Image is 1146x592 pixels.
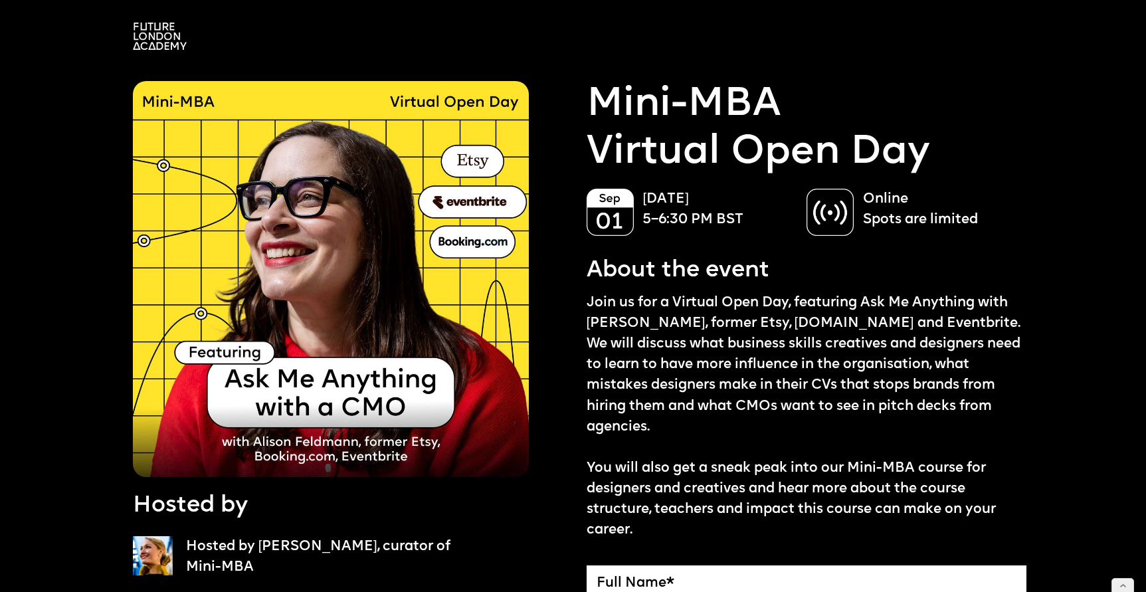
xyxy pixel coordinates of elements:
p: Hosted by [PERSON_NAME], curator of Mini-MBA [186,536,457,577]
p: Hosted by [133,490,248,522]
p: Join us for a Virtual Open Day, featuring Ask Me Anything with [PERSON_NAME], former Etsy, [DOMAI... [587,292,1027,540]
img: A logo saying in 3 lines: Future London Academy [133,23,187,50]
p: Online Spots are limited [863,189,1013,230]
p: [DATE] 5–6:30 PM BST [642,189,793,230]
p: About the event [587,255,769,287]
label: Full Name [597,575,1017,592]
a: Mini-MBAVirtual Open Day [587,81,930,177]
